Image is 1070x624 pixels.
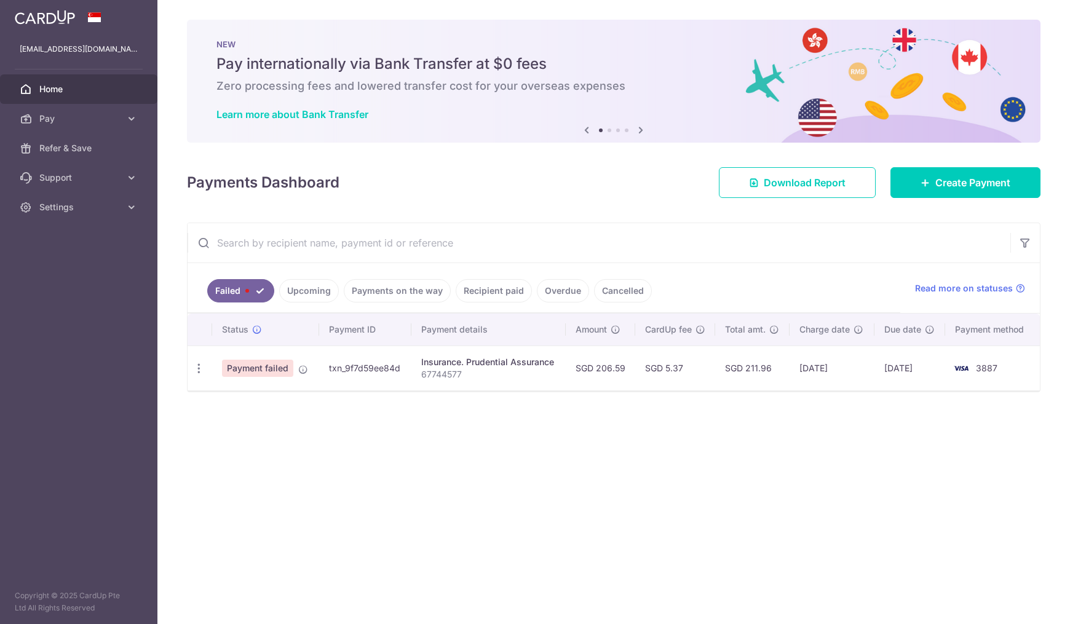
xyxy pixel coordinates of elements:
div: Insurance. Prudential Assurance [421,356,556,368]
a: Download Report [719,167,876,198]
h5: Pay internationally via Bank Transfer at $0 fees [216,54,1011,74]
img: CardUp [15,10,75,25]
input: Search by recipient name, payment id or reference [188,223,1010,263]
span: 3887 [976,363,997,373]
a: Failed [207,279,274,302]
h6: Zero processing fees and lowered transfer cost for your overseas expenses [216,79,1011,93]
td: [DATE] [790,346,874,390]
span: Pay [39,113,121,125]
span: Create Payment [935,175,1010,190]
a: Read more on statuses [915,282,1025,294]
span: Charge date [799,323,850,336]
td: SGD 211.96 [715,346,790,390]
td: SGD 206.59 [566,346,635,390]
td: [DATE] [874,346,945,390]
span: Settings [39,201,121,213]
a: Payments on the way [344,279,451,302]
td: txn_9f7d59ee84d [319,346,411,390]
img: Bank transfer banner [187,20,1040,143]
th: Payment details [411,314,566,346]
span: Refer & Save [39,142,121,154]
span: Due date [884,323,921,336]
td: SGD 5.37 [635,346,715,390]
span: Amount [576,323,607,336]
a: Cancelled [594,279,652,302]
span: Status [222,323,248,336]
h4: Payments Dashboard [187,172,339,194]
a: Create Payment [890,167,1040,198]
span: Support [39,172,121,184]
span: Total amt. [725,323,766,336]
a: Overdue [537,279,589,302]
p: NEW [216,39,1011,49]
p: [EMAIL_ADDRESS][DOMAIN_NAME] [20,43,138,55]
span: Download Report [764,175,846,190]
span: Read more on statuses [915,282,1013,294]
span: Home [39,83,121,95]
th: Payment method [945,314,1040,346]
img: Bank Card [949,361,973,376]
p: 67744577 [421,368,556,381]
span: CardUp fee [645,323,692,336]
a: Upcoming [279,279,339,302]
span: Payment failed [222,360,293,377]
a: Recipient paid [456,279,532,302]
th: Payment ID [319,314,411,346]
a: Learn more about Bank Transfer [216,108,368,120]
